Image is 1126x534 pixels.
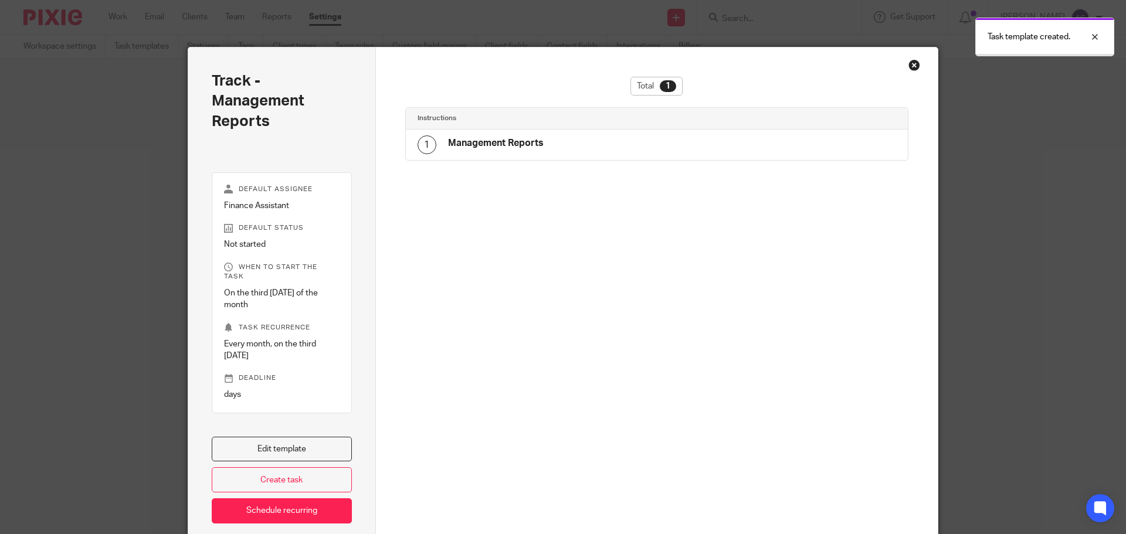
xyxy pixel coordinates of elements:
div: Close this dialog window [908,59,920,71]
p: days [224,389,340,400]
p: Default status [224,223,340,233]
p: Task template created. [988,31,1070,43]
p: Default assignee [224,185,340,194]
div: Total [630,77,683,96]
p: Finance Assistant [224,200,340,212]
h4: Instructions [418,114,657,123]
p: Not started [224,239,340,250]
p: On the third [DATE] of the month [224,287,340,311]
a: Create task [212,467,352,492]
p: Task recurrence [224,323,340,332]
h2: Track - Management Reports [212,71,352,131]
div: 1 [418,135,436,154]
a: Schedule recurring [212,498,352,523]
p: Deadline [224,373,340,383]
a: Edit template [212,437,352,462]
h4: Management Reports [448,137,544,149]
div: 1 [660,80,676,92]
p: When to start the task [224,263,340,281]
p: Every month, on the third [DATE] [224,338,340,362]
